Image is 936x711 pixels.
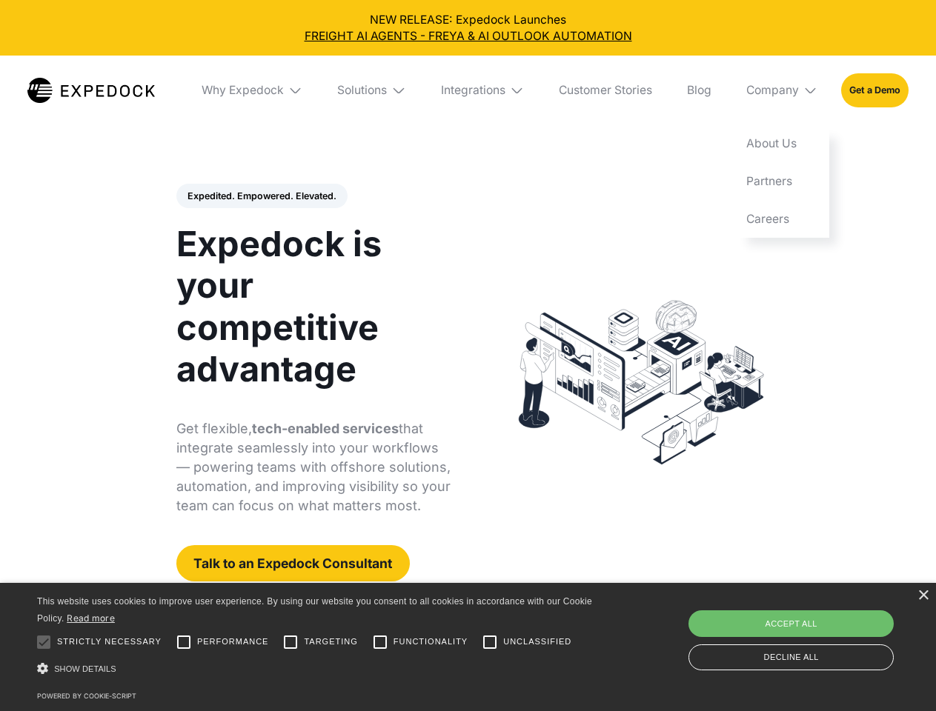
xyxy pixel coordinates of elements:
div: Why Expedock [190,56,314,125]
div: NEW RELEASE: Expedock Launches [12,12,925,44]
div: Integrations [429,56,536,125]
a: Read more [67,612,115,624]
strong: tech-enabled services [252,421,399,436]
h1: Expedock is your competitive advantage [176,223,451,390]
a: Powered by cookie-script [37,692,136,700]
div: Integrations [441,83,505,98]
div: Solutions [326,56,418,125]
span: Functionality [394,635,468,648]
div: Solutions [337,83,387,98]
a: Get a Demo [841,73,909,107]
a: Blog [675,56,723,125]
div: Show details [37,659,597,679]
span: Show details [54,664,116,673]
span: This website uses cookies to improve user experience. By using our website you consent to all coo... [37,596,592,624]
a: Careers [734,200,829,238]
a: Customer Stories [547,56,663,125]
div: Company [746,83,799,98]
a: Talk to an Expedock Consultant [176,545,410,581]
a: Partners [734,163,829,201]
span: Targeting [304,635,357,648]
iframe: Chat Widget [689,551,936,711]
span: Strictly necessary [57,635,162,648]
div: Why Expedock [202,83,284,98]
span: Unclassified [503,635,571,648]
span: Performance [197,635,269,648]
a: About Us [734,125,829,163]
nav: Company [734,125,829,238]
div: Company [734,56,829,125]
p: Get flexible, that integrate seamlessly into your workflows — powering teams with offshore soluti... [176,419,451,515]
a: FREIGHT AI AGENTS - FREYA & AI OUTLOOK AUTOMATION [12,28,925,44]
